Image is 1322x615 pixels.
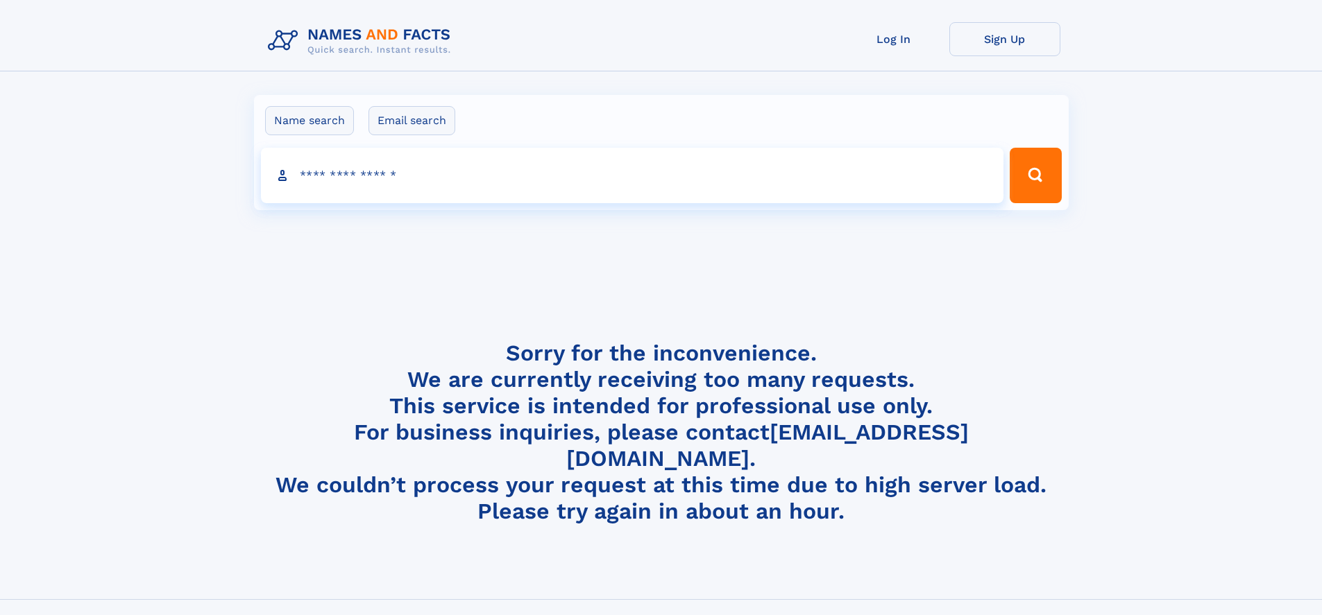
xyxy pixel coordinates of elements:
[265,106,354,135] label: Name search
[949,22,1060,56] a: Sign Up
[368,106,455,135] label: Email search
[838,22,949,56] a: Log In
[566,419,969,471] a: [EMAIL_ADDRESS][DOMAIN_NAME]
[262,340,1060,525] h4: Sorry for the inconvenience. We are currently receiving too many requests. This service is intend...
[1010,148,1061,203] button: Search Button
[262,22,462,60] img: Logo Names and Facts
[261,148,1004,203] input: search input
